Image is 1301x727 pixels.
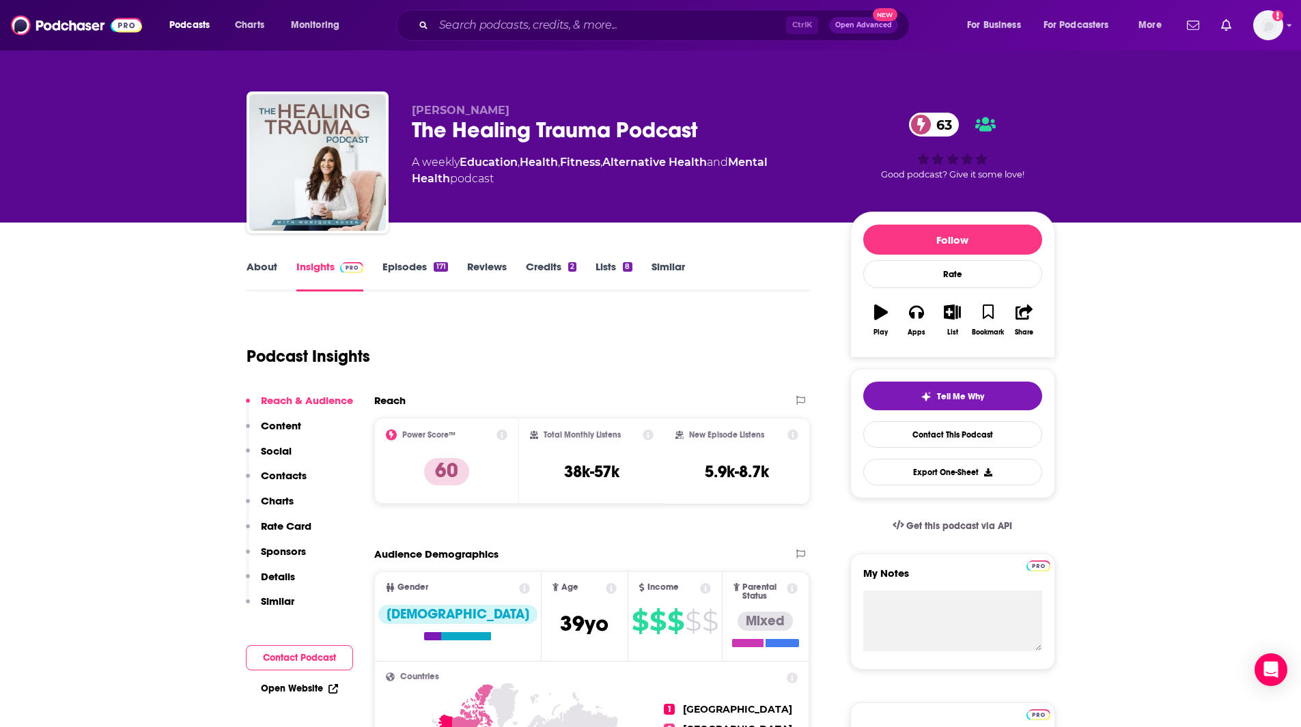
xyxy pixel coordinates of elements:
[705,461,769,482] h3: 5.9k-8.7k
[664,704,675,715] span: 1
[261,444,292,457] p: Social
[786,16,818,34] span: Ctrl K
[647,583,679,592] span: Income
[340,262,364,273] img: Podchaser Pro
[544,430,621,440] h2: Total Monthly Listens
[652,260,685,291] a: Similar
[1255,653,1287,686] div: Open Intercom Messenger
[568,262,576,272] div: 2
[261,683,338,694] a: Open Website
[412,104,509,117] span: [PERSON_NAME]
[863,260,1042,288] div: Rate
[863,459,1042,485] button: Export One-Sheet
[829,17,898,33] button: Open AdvancedNew
[1181,14,1205,37] a: Show notifications dropdown
[518,156,520,169] span: ,
[1015,328,1033,337] div: Share
[374,394,406,407] h2: Reach
[850,104,1055,188] div: 63Good podcast? Give it some love!
[424,458,469,485] p: 60
[261,419,301,432] p: Content
[160,14,227,36] button: open menu
[246,570,295,595] button: Details
[402,430,456,440] h2: Power Score™
[1026,709,1050,720] img: Podchaser Pro
[281,14,357,36] button: open menu
[526,260,576,291] a: Credits2
[685,610,701,632] span: $
[246,494,294,519] button: Charts
[247,260,277,291] a: About
[881,169,1024,180] span: Good podcast? Give it some love!
[560,156,600,169] a: Fitness
[558,156,560,169] span: ,
[434,262,447,272] div: 171
[11,12,142,38] img: Podchaser - Follow, Share and Rate Podcasts
[261,394,353,407] p: Reach & Audience
[400,672,439,681] span: Countries
[1026,558,1050,571] a: Pro website
[246,444,292,470] button: Social
[623,262,632,272] div: 8
[967,16,1021,35] span: For Business
[600,156,602,169] span: ,
[412,154,828,187] div: A weekly podcast
[374,547,499,560] h2: Audience Demographics
[1129,14,1179,36] button: open menu
[247,346,370,367] h1: Podcast Insights
[261,595,294,608] p: Similar
[702,610,718,632] span: $
[249,94,386,231] img: The Healing Trauma Podcast
[906,520,1012,532] span: Get this podcast via API
[564,461,619,482] h3: 38k-57k
[378,605,537,624] div: [DEMOGRAPHIC_DATA]
[1253,10,1283,40] button: Show profile menu
[934,296,970,345] button: List
[649,610,666,632] span: $
[683,703,792,715] span: [GEOGRAPHIC_DATA]
[246,469,307,494] button: Contacts
[1044,16,1109,35] span: For Podcasters
[261,545,306,558] p: Sponsors
[1026,560,1050,571] img: Podchaser Pro
[246,394,353,419] button: Reach & Audience
[1272,10,1283,21] svg: Add a profile image
[923,113,959,137] span: 63
[409,10,923,41] div: Search podcasts, credits, & more...
[397,583,428,592] span: Gender
[561,583,578,592] span: Age
[899,296,934,345] button: Apps
[1253,10,1283,40] img: User Profile
[261,519,311,532] p: Rate Card
[520,156,558,169] a: Health
[742,583,785,601] span: Parental Status
[957,14,1038,36] button: open menu
[560,610,608,637] span: 39 yo
[1006,296,1041,345] button: Share
[707,156,728,169] span: and
[937,391,984,402] span: Tell Me Why
[296,260,364,291] a: InsightsPodchaser Pro
[970,296,1006,345] button: Bookmark
[873,8,897,21] span: New
[863,382,1042,410] button: tell me why sparkleTell Me Why
[1138,16,1162,35] span: More
[602,156,707,169] a: Alternative Health
[863,567,1042,590] label: My Notes
[689,430,764,440] h2: New Episode Listens
[246,595,294,620] button: Similar
[835,22,892,29] span: Open Advanced
[467,260,507,291] a: Reviews
[246,519,311,545] button: Rate Card
[738,612,793,631] div: Mixed
[261,469,307,482] p: Contacts
[908,328,925,337] div: Apps
[947,328,958,337] div: List
[460,156,518,169] a: Education
[909,113,959,137] a: 63
[972,328,1004,337] div: Bookmark
[226,14,272,36] a: Charts
[246,419,301,444] button: Content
